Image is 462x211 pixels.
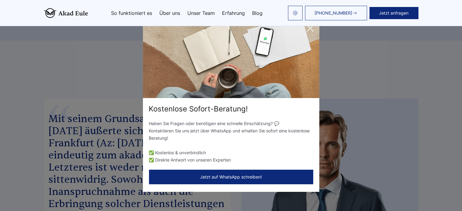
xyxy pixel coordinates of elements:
[149,170,313,184] button: Jetzt auf WhatsApp schreiben!
[305,6,367,20] a: [PHONE_NUMBER]
[293,11,298,15] img: email
[370,7,419,19] button: Jetzt anfragen
[143,104,319,114] div: Kostenlose Sofort-Beratung!
[149,156,313,164] li: ✅ Direkte Antwort von unseren Experten
[252,11,262,15] a: Blog
[315,11,353,15] span: [PHONE_NUMBER]
[159,11,180,15] a: Über uns
[149,149,313,156] li: ✅ Kostenlos & unverbindlich
[143,19,319,98] img: exit
[222,11,245,15] a: Erfahrung
[187,11,215,15] a: Unser Team
[44,8,88,18] img: logo
[149,120,313,142] p: Haben Sie Fragen oder benötigen eine schnelle Einschätzung? 💬 Kontaktieren Sie uns jetzt über Wha...
[111,11,152,15] a: So funktioniert es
